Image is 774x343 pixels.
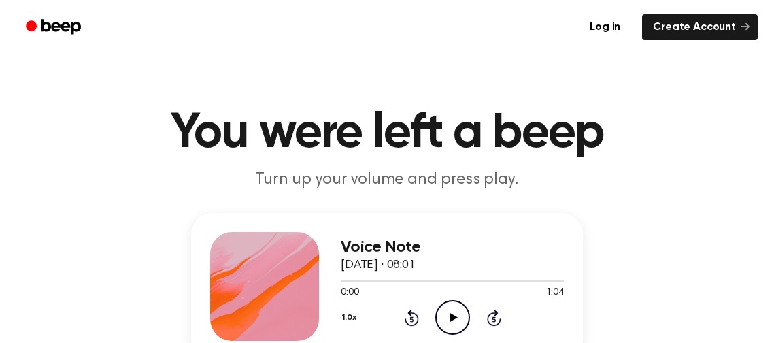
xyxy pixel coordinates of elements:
[642,14,758,40] a: Create Account
[341,286,358,300] span: 0:00
[341,306,361,329] button: 1.0x
[126,169,648,191] p: Turn up your volume and press play.
[341,238,564,257] h3: Voice Note
[16,14,93,41] a: Beep
[546,286,564,300] span: 1:04
[341,259,416,272] span: [DATE] · 08:01
[39,109,735,158] h1: You were left a beep
[576,12,634,43] a: Log in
